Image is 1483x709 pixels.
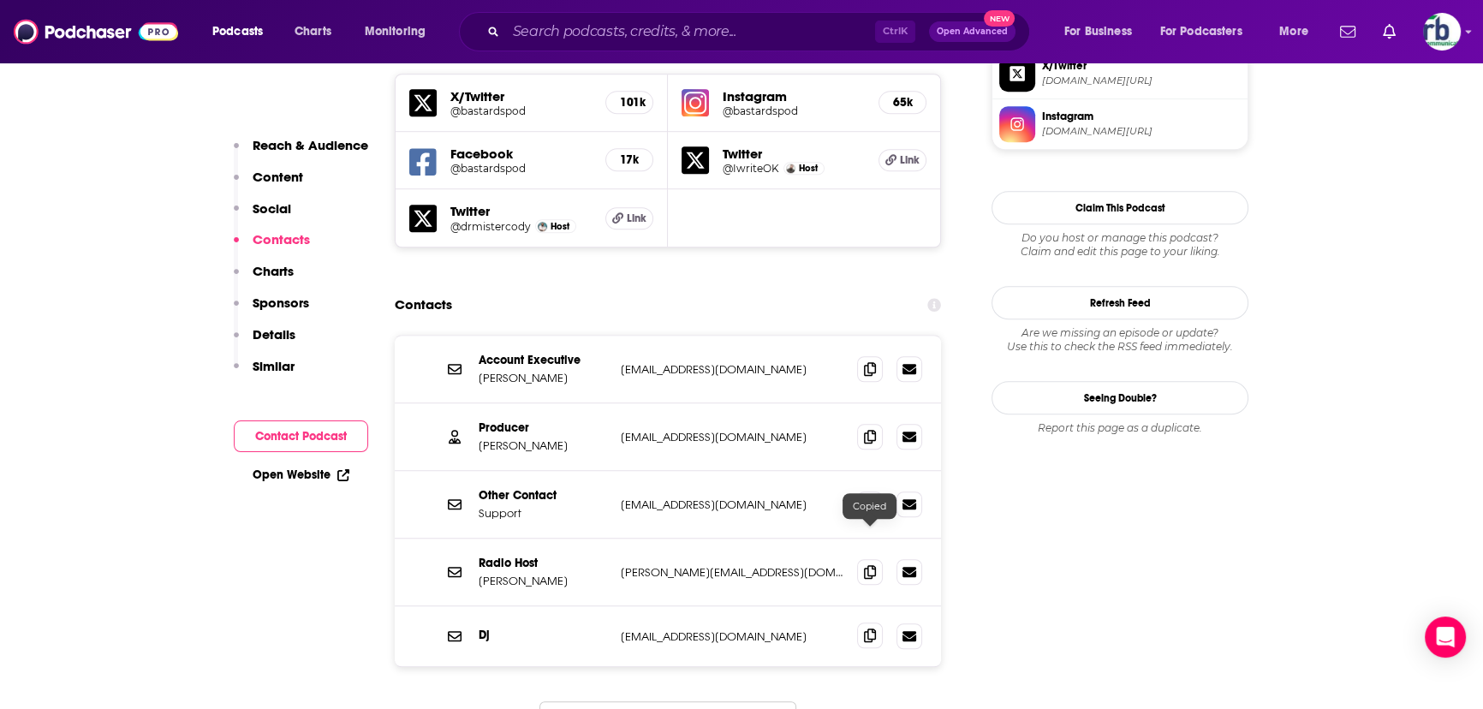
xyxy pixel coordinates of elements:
span: Instagram [1042,109,1241,124]
h5: Twitter [450,203,592,219]
span: twitter.com/bastardspod [1042,74,1241,87]
a: Instagram[DOMAIN_NAME][URL] [999,106,1241,142]
p: [PERSON_NAME][EMAIL_ADDRESS][DOMAIN_NAME] [621,565,843,580]
p: Details [253,326,295,343]
span: Host [799,163,818,174]
span: Link [899,153,919,167]
h5: Facebook [450,146,592,162]
a: Show notifications dropdown [1333,17,1362,46]
img: Cody Johnston [538,222,547,231]
button: Sponsors [234,295,309,326]
a: @bastardspod [723,104,865,117]
h5: Instagram [723,88,865,104]
button: Similar [234,358,295,390]
span: instagram.com/bastardspod [1042,125,1241,138]
h5: 17k [620,152,639,167]
p: [EMAIL_ADDRESS][DOMAIN_NAME] [621,497,843,512]
a: Link [605,207,653,229]
span: X/Twitter [1042,58,1241,74]
a: @bastardspod [450,162,592,175]
img: Robert Evans [786,164,795,173]
span: Logged in as johannarb [1423,13,1461,51]
button: open menu [1149,18,1267,45]
p: Other Contact [479,488,607,503]
button: Charts [234,263,294,295]
span: Do you host or manage this podcast? [992,231,1248,245]
p: Charts [253,263,294,279]
p: Dj [479,628,607,642]
p: [EMAIL_ADDRESS][DOMAIN_NAME] [621,629,843,644]
button: Refresh Feed [992,286,1248,319]
a: @drmistercody [450,220,531,233]
div: Claim and edit this page to your liking. [992,231,1248,259]
a: @bastardspod [450,104,592,117]
h5: 101k [620,95,639,110]
span: Podcasts [212,20,263,44]
span: Link [627,212,646,225]
button: Open AdvancedNew [929,21,1015,42]
p: Producer [479,420,607,435]
div: Are we missing an episode or update? Use this to check the RSS feed immediately. [992,326,1248,354]
p: [EMAIL_ADDRESS][DOMAIN_NAME] [621,430,843,444]
span: For Podcasters [1160,20,1242,44]
p: Sponsors [253,295,309,311]
img: User Profile [1423,13,1461,51]
a: X/Twitter[DOMAIN_NAME][URL] [999,56,1241,92]
p: Support [479,506,607,521]
button: Social [234,200,291,232]
div: Copied [843,493,896,519]
span: Charts [295,20,331,44]
p: [PERSON_NAME] [479,438,607,453]
button: open menu [1052,18,1153,45]
button: Contacts [234,231,310,263]
p: [PERSON_NAME] [479,371,607,385]
a: Open Website [253,468,349,482]
span: Ctrl K [875,21,915,43]
p: Account Executive [479,353,607,367]
button: Show profile menu [1423,13,1461,51]
button: Claim This Podcast [992,191,1248,224]
p: [PERSON_NAME] [479,574,607,588]
button: Contact Podcast [234,420,368,452]
button: Content [234,169,303,200]
span: For Business [1064,20,1132,44]
button: open menu [353,18,448,45]
input: Search podcasts, credits, & more... [506,18,875,45]
h5: Twitter [723,146,865,162]
h5: X/Twitter [450,88,592,104]
a: Seeing Double? [992,381,1248,414]
p: Content [253,169,303,185]
a: Link [878,149,926,171]
p: [EMAIL_ADDRESS][DOMAIN_NAME] [621,362,843,377]
a: @IwriteOK [723,162,779,175]
div: Search podcasts, credits, & more... [475,12,1046,51]
span: Open Advanced [937,27,1008,36]
span: Host [551,221,569,232]
p: Contacts [253,231,310,247]
p: Social [253,200,291,217]
button: open menu [200,18,285,45]
img: iconImage [682,89,709,116]
p: Similar [253,358,295,374]
p: Radio Host [479,556,607,570]
button: Reach & Audience [234,137,368,169]
span: New [984,10,1015,27]
div: Open Intercom Messenger [1425,617,1466,658]
span: More [1279,20,1308,44]
span: Monitoring [365,20,426,44]
button: open menu [1267,18,1330,45]
button: Details [234,326,295,358]
p: Reach & Audience [253,137,368,153]
h5: 65k [893,95,912,110]
a: Show notifications dropdown [1376,17,1403,46]
img: Podchaser - Follow, Share and Rate Podcasts [14,15,178,48]
a: Charts [283,18,342,45]
h2: Contacts [395,289,452,321]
